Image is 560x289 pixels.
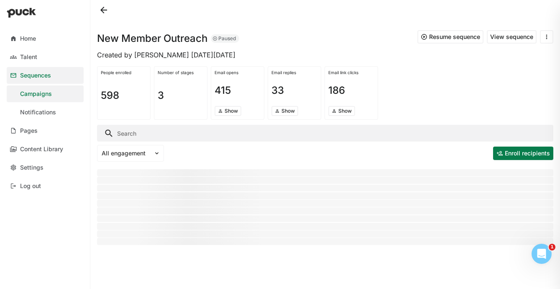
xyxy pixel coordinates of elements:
[20,54,37,61] div: Talent
[101,70,147,75] div: People enrolled
[532,244,552,264] iframe: Intercom live chat
[20,146,63,153] div: Content Library
[211,34,239,43] div: Paused
[7,49,84,65] a: Talent
[20,127,38,134] div: Pages
[20,109,56,116] div: Notifications
[97,34,207,44] h1: New Member Outreach
[215,70,261,75] div: Email opens
[417,30,483,44] button: Resume sequence
[328,85,345,95] h1: 186
[20,90,52,98] div: Campaigns
[158,70,204,75] div: Number of stages
[158,90,164,101] h1: 3
[97,125,553,142] input: Search
[549,244,555,250] span: 1
[7,104,84,121] a: Notifications
[215,85,231,95] h1: 415
[493,147,553,160] button: Enroll recipients
[20,164,43,171] div: Settings
[7,67,84,84] a: Sequences
[101,90,119,101] h1: 598
[7,122,84,139] a: Pages
[7,85,84,102] a: Campaigns
[271,106,298,116] button: Show
[271,85,284,95] h1: 33
[97,50,553,59] div: Created by [PERSON_NAME] [DATE][DATE]
[20,183,41,190] div: Log out
[271,70,317,75] div: Email replies
[328,70,374,75] div: Email link clicks
[20,72,51,79] div: Sequences
[7,159,84,176] a: Settings
[328,106,355,116] button: Show
[487,30,537,44] button: View sequence
[7,141,84,157] a: Content Library
[20,35,36,42] div: Home
[7,30,84,47] a: Home
[215,106,241,116] button: Show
